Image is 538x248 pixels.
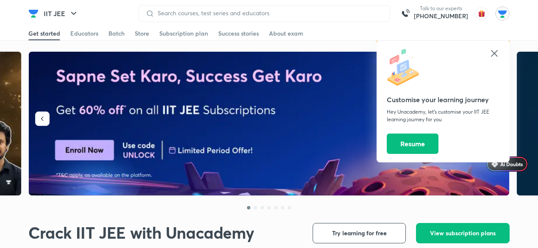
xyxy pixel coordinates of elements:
img: icon [387,48,425,86]
img: Company Logo [28,8,39,19]
span: Try learning for free [332,229,387,237]
div: Get started [28,29,60,38]
button: Try learning for free [313,223,406,243]
p: Talk to our experts [414,5,468,12]
div: About exam [269,29,303,38]
div: Success stories [218,29,259,38]
img: avatar [475,7,488,20]
div: Store [135,29,149,38]
a: Subscription plan [159,27,208,40]
a: Store [135,27,149,40]
span: View subscription plans [430,229,496,237]
button: Resume [387,134,438,154]
div: Batch [108,29,125,38]
button: IIT JEE [39,5,84,22]
input: Search courses, test series and educators [154,10,383,17]
button: View subscription plans [416,223,510,243]
a: Ai Doubts [486,156,528,172]
p: Hey Unacademy, let’s customise your IIT JEE learning journey for you [387,108,499,123]
div: Educators [70,29,98,38]
a: Get started [28,27,60,40]
a: About exam [269,27,303,40]
img: call-us [397,5,414,22]
a: Batch [108,27,125,40]
img: Icon [491,161,498,167]
span: Ai Doubts [500,161,523,167]
a: [PHONE_NUMBER] [414,12,468,20]
div: Subscription plan [159,29,208,38]
h1: Crack IIT JEE with Unacademy [28,223,254,242]
a: Success stories [218,27,259,40]
img: Unacademy Jodhpur [495,6,510,21]
h5: Customise your learning journey [387,95,499,105]
a: Educators [70,27,98,40]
